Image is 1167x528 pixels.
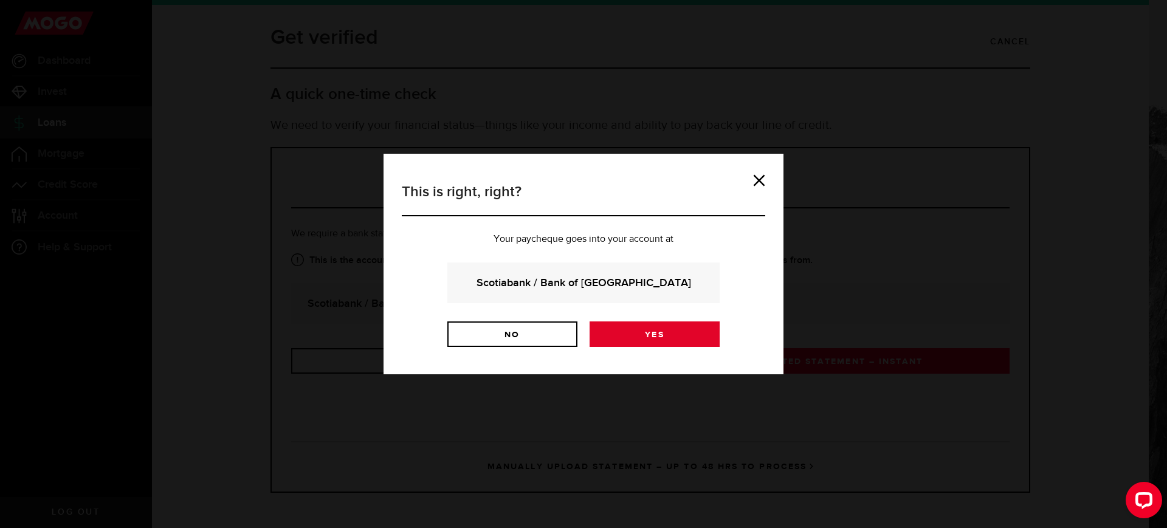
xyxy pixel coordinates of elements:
a: No [447,321,577,347]
iframe: LiveChat chat widget [1116,477,1167,528]
a: Yes [590,321,720,347]
strong: Scotiabank / Bank of [GEOGRAPHIC_DATA] [464,275,703,291]
h3: This is right, right? [402,181,765,216]
p: Your paycheque goes into your account at [402,235,765,244]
